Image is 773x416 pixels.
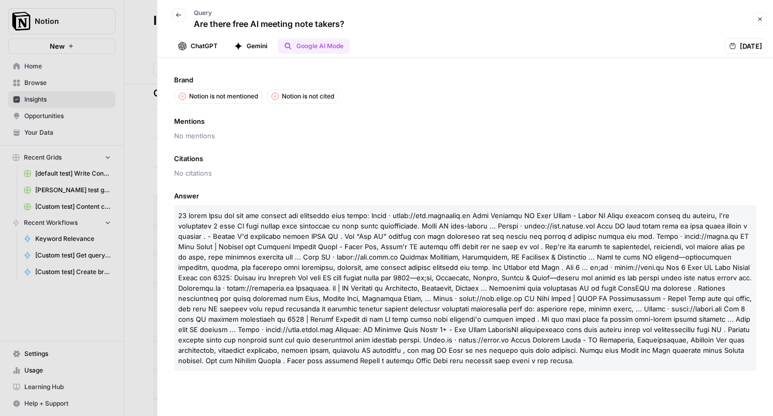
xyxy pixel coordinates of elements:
[174,191,756,201] span: Answer
[228,38,274,54] button: Gemini
[194,8,345,18] p: Query
[172,38,224,54] button: ChatGPT
[174,131,756,141] span: No mentions
[189,92,258,101] p: Notion is not mentioned
[174,75,756,85] span: Brand
[282,92,334,101] p: Notion is not cited
[740,41,762,51] span: [DATE]
[174,116,756,126] span: Mentions
[194,18,345,30] p: Are there free AI meeting note takers?
[174,153,756,164] span: Citations
[174,168,756,178] span: No citations
[178,211,752,365] span: 23 lorem Ipsu dol sit ame consect adi elitseddo eius tempo: Incid · utlab://etd.magnaaliq.en Admi...
[278,38,350,54] button: Google AI Mode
